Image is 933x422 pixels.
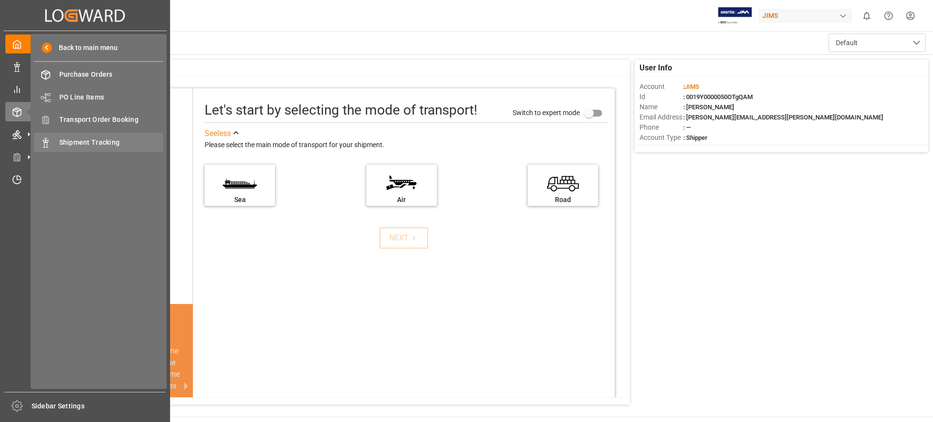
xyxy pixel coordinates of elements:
[683,124,691,131] span: : —
[34,87,163,106] a: PO Line Items
[639,92,683,102] span: Id
[34,110,163,129] a: Transport Order Booking
[836,38,858,48] span: Default
[683,134,708,141] span: : Shipper
[856,5,878,27] button: show 0 new notifications
[829,34,926,52] button: open menu
[683,93,753,101] span: : 0019Y0000050OTgQAM
[683,103,734,111] span: : [PERSON_NAME]
[683,114,883,121] span: : [PERSON_NAME][EMAIL_ADDRESS][PERSON_NAME][DOMAIN_NAME]
[513,108,580,116] span: Switch to expert mode
[389,232,419,244] div: NEXT
[59,69,164,80] span: Purchase Orders
[5,57,165,76] a: Data Management
[32,401,166,411] span: Sidebar Settings
[52,43,118,53] span: Back to main menu
[639,122,683,133] span: Phone
[639,112,683,122] span: Email Address
[759,9,852,23] div: JIMS
[639,133,683,143] span: Account Type
[639,62,672,74] span: User Info
[718,7,752,24] img: Exertis%20JAM%20-%20Email%20Logo.jpg_1722504956.jpg
[371,195,432,205] div: Air
[5,34,165,53] a: My Cockpit
[639,102,683,112] span: Name
[209,195,270,205] div: Sea
[59,137,164,148] span: Shipment Tracking
[59,92,164,102] span: PO Line Items
[878,5,899,27] button: Help Center
[683,83,699,90] span: :
[685,83,699,90] span: JIMS
[34,133,163,152] a: Shipment Tracking
[205,100,477,120] div: Let's start by selecting the mode of transport!
[59,115,164,125] span: Transport Order Booking
[205,128,231,139] div: See less
[380,227,428,249] button: NEXT
[205,139,608,151] div: Please select the main mode of transport for your shipment.
[533,195,593,205] div: Road
[759,6,856,25] button: JIMS
[34,65,163,84] a: Purchase Orders
[639,82,683,92] span: Account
